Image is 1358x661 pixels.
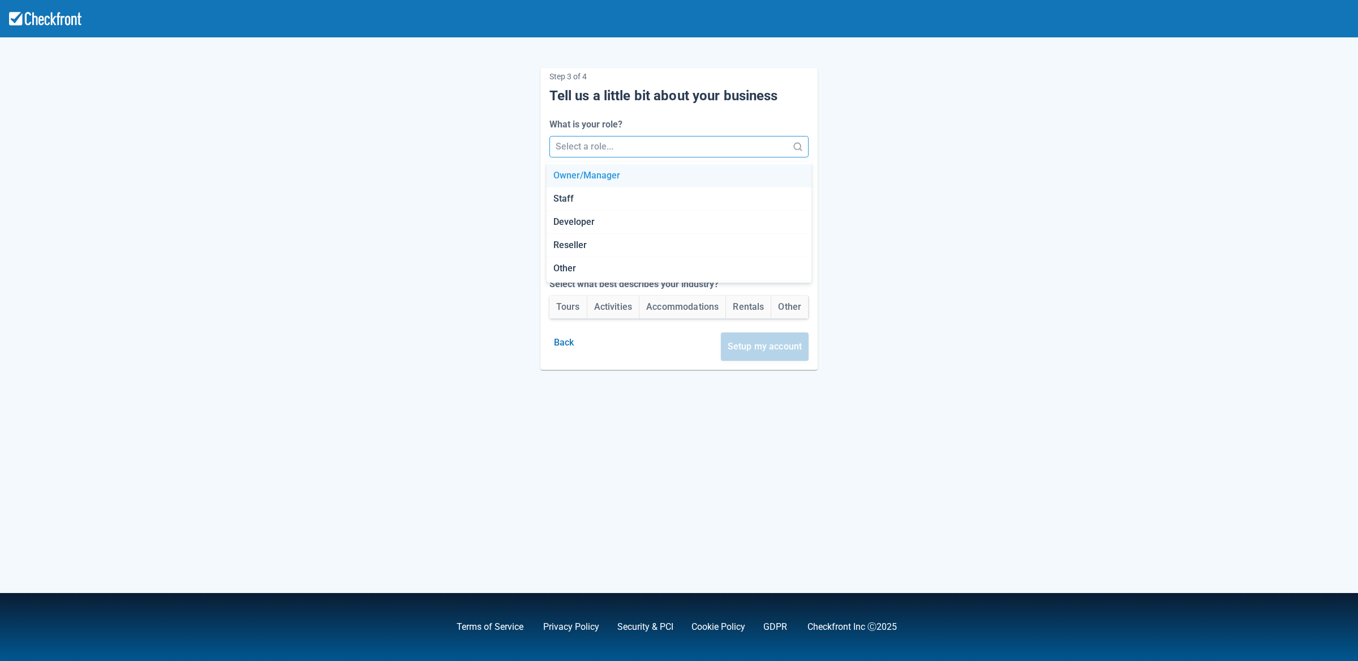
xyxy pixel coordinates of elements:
[792,141,803,152] span: Search
[457,621,523,632] a: Terms of Service
[547,211,812,234] div: Developer
[549,68,809,85] p: Step 3 of 4
[547,257,812,280] div: Other
[439,620,525,634] div: ,
[807,621,897,632] a: Checkfront Inc Ⓒ2025
[549,332,579,353] button: Back
[639,296,725,318] button: Accommodations
[547,164,812,187] div: Owner/Manager
[617,621,673,632] a: Security & PCI
[547,234,812,257] div: Reseller
[745,620,789,634] div: .
[691,621,745,632] a: Cookie Policy
[549,118,627,131] label: What is your role?
[726,296,771,318] button: Rentals
[543,621,599,632] a: Privacy Policy
[549,278,723,291] label: Select what best describes your industry?
[763,621,787,632] a: GDPR
[771,296,808,318] button: Other
[549,296,587,318] button: Tours
[549,87,809,104] h5: Tell us a little bit about your business
[547,187,812,211] div: Staff
[549,337,579,348] a: Back
[1196,539,1358,661] iframe: Chat Widget
[587,296,639,318] button: Activities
